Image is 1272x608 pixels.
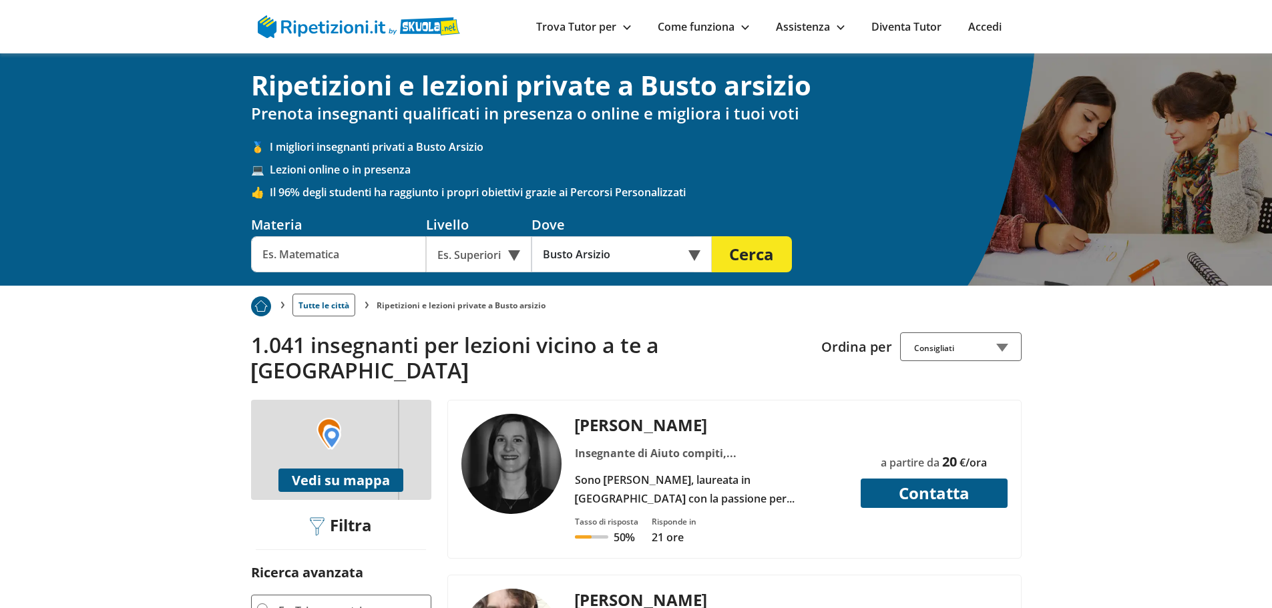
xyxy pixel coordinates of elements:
button: Vedi su mappa [278,469,403,492]
a: logo Skuola.net | Ripetizioni.it [258,18,460,33]
a: Diventa Tutor [871,19,941,34]
a: Assistenza [776,19,845,34]
a: Accedi [968,19,1002,34]
img: Marker [316,418,341,450]
span: 🥇 [251,139,270,154]
div: Consigliati [900,332,1022,361]
h2: 1.041 insegnanti per lezioni vicino a te a [GEOGRAPHIC_DATA] [251,332,811,384]
span: Lezioni online o in presenza [270,162,1022,177]
a: Come funziona [658,19,749,34]
div: Livello [426,216,532,234]
div: Es. Superiori [426,236,532,272]
div: Filtra [305,516,377,537]
p: 50% [614,530,635,545]
a: Tutte le città [292,294,355,316]
span: I migliori insegnanti privati a Busto Arsizio [270,139,1022,154]
a: Trova Tutor per [536,19,631,34]
div: Tasso di risposta [575,516,638,527]
div: [PERSON_NAME] [570,414,852,436]
input: Es. Matematica [251,236,426,272]
nav: breadcrumb d-none d-tablet-block [251,286,1022,316]
span: a partire da [881,455,939,470]
li: Ripetizioni e lezioni private a Busto arsizio [377,300,546,311]
h2: Prenota insegnanti qualificati in presenza o online e migliora i tuoi voti [251,104,1022,123]
img: logo Skuola.net | Ripetizioni.it [258,15,460,38]
input: Es. Indirizzo o CAP [532,236,694,272]
span: 💻 [251,162,270,177]
label: Ordina per [821,338,892,356]
span: 20 [942,452,957,471]
img: Filtra filtri mobile [310,517,325,536]
span: €/ora [960,455,987,470]
div: Dove [532,216,712,234]
p: 21 ore [652,530,696,545]
label: Ricerca avanzata [251,563,363,581]
img: Marker [323,426,341,450]
div: Risponde in [652,516,696,527]
h1: Ripetizioni e lezioni private a Busto arsizio [251,69,1022,101]
div: Sono [PERSON_NAME], laureata in [GEOGRAPHIC_DATA] con la passione per l'insegnamento e una consol... [570,471,852,508]
button: Contatta [861,479,1008,508]
button: Cerca [712,236,792,272]
img: Piu prenotato [251,296,271,316]
img: tutor a Busto Arsizio - Martina [461,414,562,514]
div: Insegnante di Aiuto compiti, [DEMOGRAPHIC_DATA] a1, [DEMOGRAPHIC_DATA] a2, Francese b1, Francese ... [570,444,852,463]
div: Materia [251,216,426,234]
span: 👍 [251,185,270,200]
span: Il 96% degli studenti ha raggiunto i propri obiettivi grazie ai Percorsi Personalizzati [270,185,1022,200]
